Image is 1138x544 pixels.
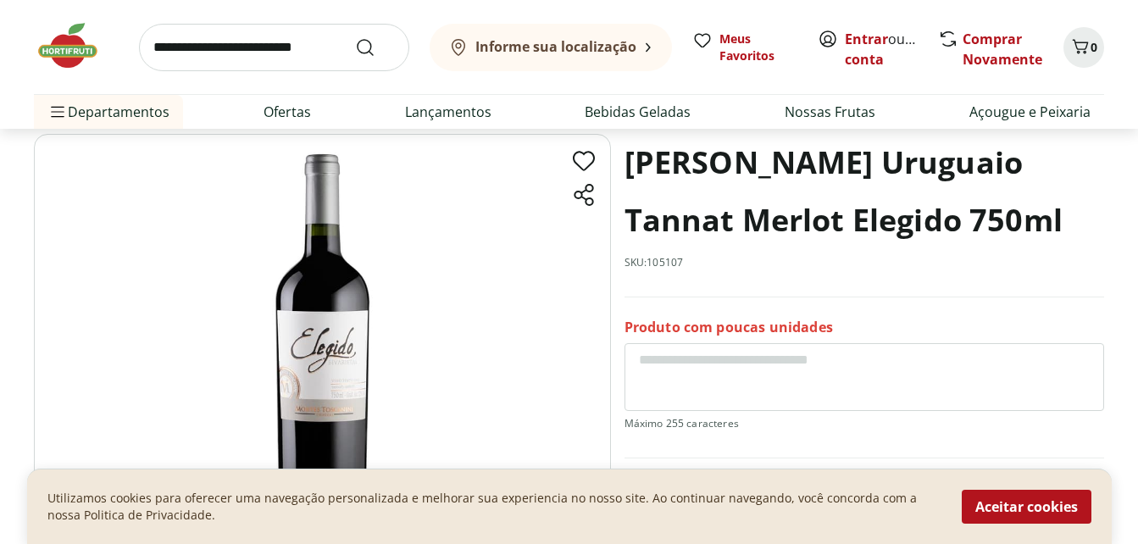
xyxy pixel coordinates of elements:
b: Informe sua localização [475,37,636,56]
button: Informe sua localização [430,24,672,71]
a: Entrar [845,30,888,48]
span: ou [845,29,920,69]
span: Departamentos [47,92,169,132]
a: Comprar Novamente [963,30,1042,69]
p: SKU: 105107 [625,256,684,269]
span: 0 [1091,39,1097,55]
input: search [139,24,409,71]
button: Submit Search [355,37,396,58]
p: Produto com poucas unidades [625,318,833,336]
button: Menu [47,92,68,132]
a: Bebidas Geladas [585,102,691,122]
h1: [PERSON_NAME] Uruguaio Tannat Merlot Elegido 750ml [625,134,1104,249]
a: Nossas Frutas [785,102,875,122]
a: Meus Favoritos [692,31,797,64]
a: Ofertas [264,102,311,122]
img: Principal [34,134,611,538]
a: Lançamentos [405,102,491,122]
button: Aceitar cookies [962,490,1091,524]
button: Carrinho [1063,27,1104,68]
p: Utilizamos cookies para oferecer uma navegação personalizada e melhorar sua experiencia no nosso ... [47,490,941,524]
span: Meus Favoritos [719,31,797,64]
a: Açougue e Peixaria [969,102,1091,122]
img: Hortifruti [34,20,119,71]
a: Criar conta [845,30,938,69]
